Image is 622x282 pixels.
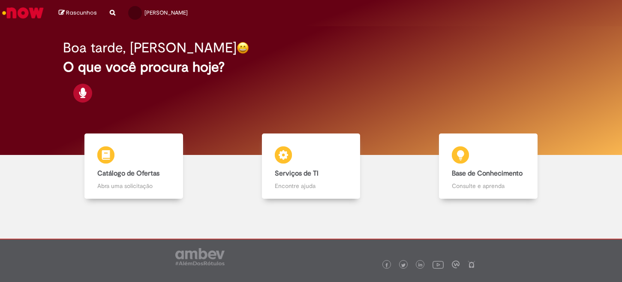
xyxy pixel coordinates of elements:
p: Consulte e aprenda [452,182,525,190]
img: ServiceNow [1,4,45,21]
b: Serviços de TI [275,169,319,178]
span: Rascunhos [66,9,97,17]
img: logo_footer_youtube.png [433,259,444,270]
img: logo_footer_naosei.png [468,261,475,268]
span: [PERSON_NAME] [144,9,188,16]
h2: Boa tarde, [PERSON_NAME] [63,40,237,55]
img: logo_footer_linkedin.png [418,263,423,268]
a: Serviços de TI Encontre ajuda [222,133,400,199]
a: Base de Conhecimento Consulte e aprenda [400,133,577,199]
img: logo_footer_facebook.png [385,263,389,267]
img: logo_footer_ambev_rotulo_gray.png [175,248,225,265]
p: Abra uma solicitação [97,182,170,190]
a: Rascunhos [59,9,97,17]
img: logo_footer_twitter.png [401,263,406,267]
img: logo_footer_workplace.png [452,261,460,268]
b: Catálogo de Ofertas [97,169,159,178]
a: Catálogo de Ofertas Abra uma solicitação [45,133,222,199]
h2: O que você procura hoje? [63,60,559,75]
b: Base de Conhecimento [452,169,523,178]
p: Encontre ajuda [275,182,348,190]
img: happy-face.png [237,42,249,54]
